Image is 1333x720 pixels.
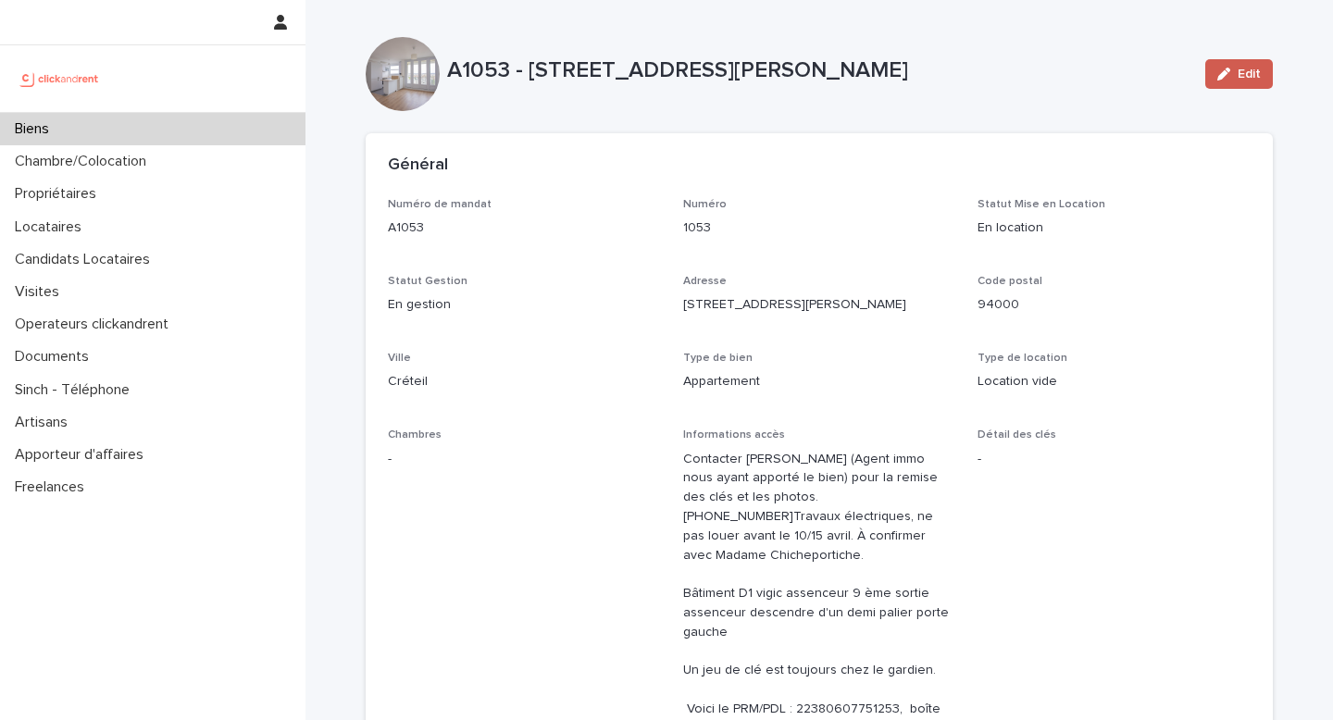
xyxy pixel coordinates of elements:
[447,57,1190,84] p: A1053 - [STREET_ADDRESS][PERSON_NAME]
[1205,59,1273,89] button: Edit
[7,414,82,431] p: Artisans
[388,199,492,210] span: Numéro de mandat
[7,153,161,170] p: Chambre/Colocation
[978,276,1042,287] span: Code postal
[7,283,74,301] p: Visites
[683,353,753,364] span: Type de bien
[7,446,158,464] p: Apporteur d'affaires
[683,510,793,523] ringoverc2c-number-84e06f14122c: [PHONE_NUMBER]
[978,218,1251,238] p: En location
[978,450,1251,469] p: -
[388,429,442,441] span: Chambres
[7,185,111,203] p: Propriétaires
[683,429,785,441] span: Informations accès
[388,295,661,315] p: En gestion
[683,372,956,391] p: Appartement
[683,295,956,315] p: [STREET_ADDRESS][PERSON_NAME]
[978,295,1251,315] p: 94000
[1238,68,1261,81] span: Edit
[683,276,727,287] span: Adresse
[388,276,467,287] span: Statut Gestion
[7,381,144,399] p: Sinch - Téléphone
[978,372,1251,391] p: Location vide
[683,199,727,210] span: Numéro
[388,155,448,176] h2: Général
[15,60,105,97] img: UCB0brd3T0yccxBKYDjQ
[978,429,1056,441] span: Détail des clés
[388,353,411,364] span: Ville
[683,218,956,238] p: 1053
[7,120,64,138] p: Biens
[388,450,661,469] p: -
[7,316,183,333] p: Operateurs clickandrent
[388,372,661,391] p: Créteil
[7,251,165,268] p: Candidats Locataires
[7,218,96,236] p: Locataires
[978,353,1067,364] span: Type de location
[388,218,661,238] p: A1053
[7,478,99,496] p: Freelances
[978,199,1105,210] span: Statut Mise en Location
[7,348,104,366] p: Documents
[683,510,793,523] ringoverc2c-84e06f14122c: Call with Ringover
